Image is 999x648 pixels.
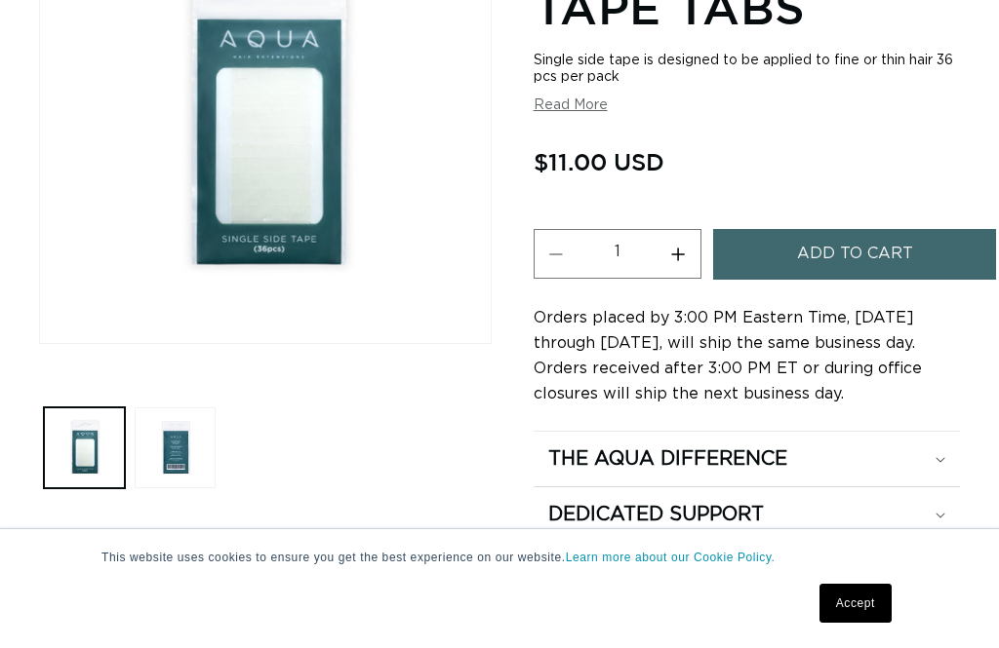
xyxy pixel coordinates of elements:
[534,97,608,114] button: Read More
[548,502,764,527] h2: Dedicated Support
[135,407,216,488] button: Load image 2 in gallery view
[534,432,960,486] summary: The Aqua Difference
[534,143,664,180] span: $11.00 USD
[44,407,125,488] button: Load image 1 in gallery view
[713,229,996,279] button: Add to cart
[534,53,960,86] div: Single side tape is designed to be applied to fine or thin hair 36 pcs per pack
[566,551,776,564] a: Learn more about our Cookie Policy.
[534,310,922,401] span: Orders placed by 3:00 PM Eastern Time, [DATE] through [DATE], will ship the same business day. Or...
[101,549,898,566] p: This website uses cookies to ensure you get the best experience on our website.
[548,446,787,472] h2: The Aqua Difference
[819,584,892,623] a: Accept
[797,229,913,279] span: Add to cart
[534,487,960,542] summary: Dedicated Support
